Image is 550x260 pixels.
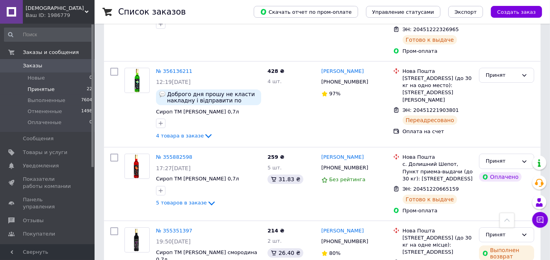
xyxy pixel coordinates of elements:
span: Каталог ProSale [23,244,65,251]
a: Сироп ТМ [PERSON_NAME] 0,7л [156,109,239,115]
span: 17:27[DATE] [156,165,191,171]
span: 214 ₴ [268,228,284,234]
div: Оплата на счет [403,128,473,135]
span: ЭН: 20451221903801 [403,107,459,113]
a: 5 товаров в заказе [156,200,216,206]
span: Выполненные [28,97,65,104]
div: с. Долишний Шепот, Пункт приема-выдачи (до 30 кг): [STREET_ADDRESS] [403,161,473,182]
div: [PHONE_NUMBER] [320,236,370,247]
span: Уведомления [23,162,59,169]
div: Готово к выдаче [403,195,457,204]
span: Заказы и сообщения [23,49,79,56]
div: [STREET_ADDRESS] (до 30 кг на одно место): [STREET_ADDRESS][PERSON_NAME] [403,75,473,104]
img: Фото товару [125,154,149,178]
span: Скачать отчет по пром-оплате [260,8,352,15]
span: 0 [89,119,92,126]
button: Чат с покупателем [532,212,548,228]
span: 5 товаров в заказе [156,200,207,206]
span: Aromatico [26,5,85,12]
span: Без рейтинга [329,176,366,182]
div: Оплачено [479,172,522,182]
span: 0 [89,74,92,82]
span: Управление статусами [372,9,434,15]
div: Принят [486,157,518,165]
a: Фото товару [124,154,150,179]
a: [PERSON_NAME] [321,68,364,75]
span: Доброго дня прошу не класти накладну і відправити по нашій ттн 20451221642330 [167,91,258,104]
span: Показатели работы компании [23,176,73,190]
div: Принят [486,231,518,239]
span: ЭН: 20451220665159 [403,186,459,192]
a: [PERSON_NAME] [321,227,364,235]
div: [PHONE_NUMBER] [320,163,370,173]
div: [PHONE_NUMBER] [320,77,370,87]
a: № 355882598 [156,154,192,160]
span: Товары и услуги [23,149,67,156]
span: Оплаченные [28,119,61,126]
span: 7604 [81,97,92,104]
img: Фото товару [125,68,149,93]
button: Управление статусами [366,6,440,18]
span: 97% [329,91,341,97]
span: 12:19[DATE] [156,79,191,85]
span: Экспорт [455,9,477,15]
div: Нова Пошта [403,227,473,234]
div: Ваш ID: 1986779 [26,12,95,19]
span: Принятые [28,86,55,93]
img: Фото товару [128,228,146,252]
div: Принят [486,71,518,80]
span: Новые [28,74,45,82]
div: Готово к выдаче [403,35,457,45]
input: Поиск [4,28,93,42]
button: Экспорт [448,6,483,18]
div: Переадресовано [403,115,457,125]
button: Скачать отчет по пром-оплате [254,6,358,18]
a: Фото товару [124,227,150,253]
span: Заказы [23,62,42,69]
span: 80% [329,250,341,256]
span: Сообщения [23,135,54,142]
span: Создать заказ [497,9,536,15]
span: 4 товара в заказе [156,133,204,139]
h1: Список заказов [118,7,186,17]
span: Отзывы [23,217,44,224]
button: Создать заказ [491,6,542,18]
span: 22 [87,86,92,93]
span: 428 ₴ [268,68,284,74]
a: № 355351397 [156,228,192,234]
span: Панель управления [23,196,73,210]
div: 31.83 ₴ [268,175,303,184]
span: 1498 [81,108,92,115]
span: ЭН: 20451222326965 [403,26,459,32]
a: [PERSON_NAME] [321,154,364,161]
div: Нова Пошта [403,68,473,75]
a: 4 товара в заказе [156,133,213,139]
a: Фото товару [124,68,150,93]
div: 26.40 ₴ [268,248,303,258]
span: 5 шт. [268,165,282,171]
a: Сироп ТМ [PERSON_NAME] 0,7л [156,176,239,182]
div: Пром-оплата [403,207,473,214]
span: Покупатели [23,230,55,238]
span: 4 шт. [268,78,282,84]
img: :speech_balloon: [159,91,165,97]
div: Нова Пошта [403,154,473,161]
span: 19:50[DATE] [156,238,191,245]
a: Создать заказ [483,9,542,15]
span: 259 ₴ [268,154,284,160]
div: [STREET_ADDRESS] (до 30 кг на одне місце): [STREET_ADDRESS] [403,234,473,256]
span: 2 шт. [268,238,282,244]
div: Пром-оплата [403,48,473,55]
span: Отмененные [28,108,62,115]
a: № 356136211 [156,68,192,74]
